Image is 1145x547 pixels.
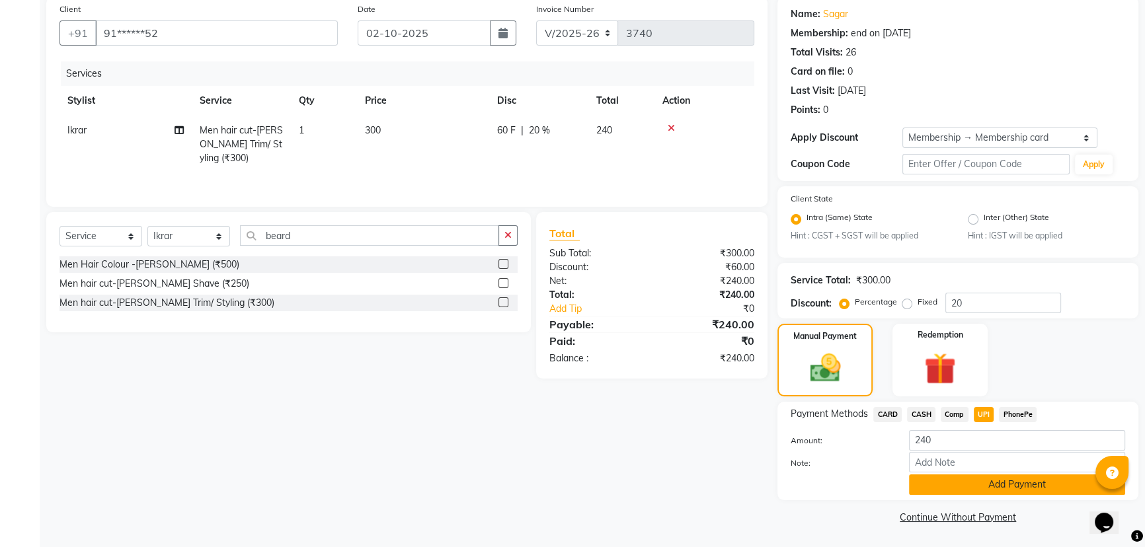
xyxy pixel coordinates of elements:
[1075,155,1113,174] button: Apply
[909,452,1125,472] input: Add Note
[596,124,612,136] span: 240
[791,407,868,421] span: Payment Methods
[59,258,239,272] div: Men Hair Colour -[PERSON_NAME] (₹500)
[549,227,580,240] span: Total
[497,124,516,137] span: 60 F
[529,124,550,137] span: 20 %
[855,296,897,308] label: Percentage
[909,474,1125,495] button: Add Payment
[652,260,764,274] div: ₹60.00
[59,20,97,46] button: +91
[801,350,850,385] img: _cash.svg
[918,296,937,308] label: Fixed
[823,7,848,21] a: Sagar
[999,407,1037,422] span: PhonePe
[588,86,654,116] th: Total
[856,273,890,287] div: ₹300.00
[95,20,338,46] input: Search by Name/Mobile/Email/Code
[365,124,381,136] span: 300
[489,86,588,116] th: Disc
[652,288,764,302] div: ₹240.00
[59,277,249,291] div: Men hair cut-[PERSON_NAME] Shave (₹250)
[781,457,899,469] label: Note:
[539,333,652,349] div: Paid:
[791,273,851,287] div: Service Total:
[780,511,1136,525] a: Continue Without Payment
[539,316,652,332] div: Payable:
[652,333,764,349] div: ₹0
[539,260,652,274] div: Discount:
[791,26,848,40] div: Membership:
[823,103,828,117] div: 0
[539,274,652,288] div: Net:
[968,230,1125,242] small: Hint : IGST will be applied
[539,246,652,260] div: Sub Total:
[357,86,489,116] th: Price
[59,86,192,116] th: Stylist
[807,211,873,227] label: Intra (Same) State
[984,211,1049,227] label: Inter (Other) State
[791,46,843,59] div: Total Visits:
[59,3,81,15] label: Client
[521,124,524,137] span: |
[791,7,820,21] div: Name:
[907,407,935,422] span: CASH
[1089,494,1132,534] iframe: chat widget
[192,86,291,116] th: Service
[654,86,754,116] th: Action
[873,407,902,422] span: CARD
[846,46,856,59] div: 26
[299,124,304,136] span: 1
[791,297,832,310] div: Discount:
[791,131,902,145] div: Apply Discount
[59,296,274,310] div: Men hair cut-[PERSON_NAME] Trim/ Styling (₹300)
[358,3,375,15] label: Date
[791,230,948,242] small: Hint : CGST + SGST will be applied
[791,84,835,98] div: Last Visit:
[974,407,994,422] span: UPI
[902,154,1070,174] input: Enter Offer / Coupon Code
[851,26,911,40] div: end on [DATE]
[539,351,652,365] div: Balance :
[536,3,594,15] label: Invoice Number
[67,124,87,136] span: Ikrar
[539,288,652,302] div: Total:
[941,407,968,422] span: Comp
[652,351,764,365] div: ₹240.00
[848,65,853,79] div: 0
[200,124,283,164] span: Men hair cut-[PERSON_NAME] Trim/ Styling (₹300)
[918,329,963,341] label: Redemption
[240,225,499,246] input: Search or Scan
[791,103,820,117] div: Points:
[652,274,764,288] div: ₹240.00
[791,193,833,205] label: Client State
[670,302,764,316] div: ₹0
[909,430,1125,451] input: Amount
[793,330,857,342] label: Manual Payment
[291,86,357,116] th: Qty
[539,302,671,316] a: Add Tip
[914,349,966,388] img: _gift.svg
[652,316,764,332] div: ₹240.00
[838,84,866,98] div: [DATE]
[791,65,845,79] div: Card on file:
[791,157,902,171] div: Coupon Code
[61,61,764,86] div: Services
[652,246,764,260] div: ₹300.00
[781,435,899,447] label: Amount:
